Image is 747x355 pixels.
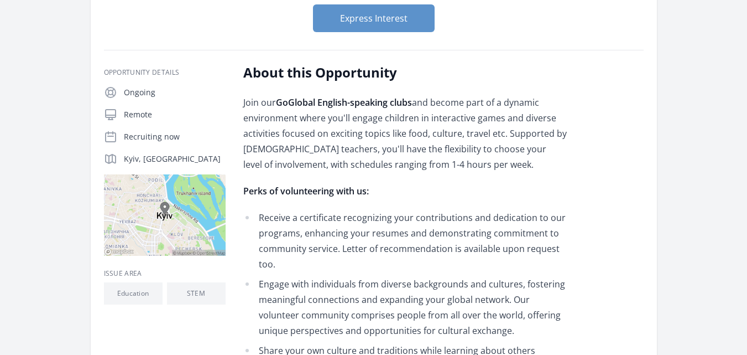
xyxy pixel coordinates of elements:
span: Join our and become part of a dynamic environment where you'll engage children in interactive gam... [243,96,567,171]
p: Ongoing [124,87,226,98]
h3: Issue area [104,269,226,278]
li: Engage with individuals from diverse backgrounds and cultures, fostering meaningful connections a... [243,276,567,338]
li: Receive a certificate recognizing your contributions and dedication to our programs, enhancing yo... [243,210,567,272]
p: Kyiv, [GEOGRAPHIC_DATA] [124,153,226,164]
img: Map [104,174,226,256]
button: Express Interest [313,4,435,32]
strong: GoGlobal English-speaking clubs [276,96,412,109]
p: Remote [124,109,226,120]
p: Recruiting now [124,131,226,142]
strong: Perks of volunteering with us: [243,185,369,197]
li: STEM [167,282,226,305]
h2: About this Opportunity [243,64,567,81]
li: Education [104,282,163,305]
h3: Opportunity Details [104,68,226,77]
